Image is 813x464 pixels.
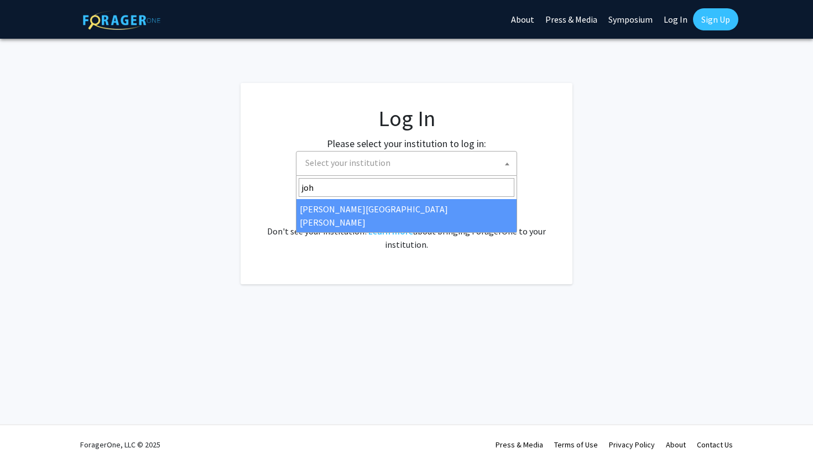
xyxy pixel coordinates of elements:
a: Terms of Use [554,440,598,450]
div: ForagerOne, LLC © 2025 [80,425,160,464]
img: ForagerOne Logo [83,11,160,30]
span: Select your institution [305,157,390,168]
a: About [666,440,686,450]
input: Search [299,178,514,197]
a: Press & Media [496,440,543,450]
div: No account? . Don't see your institution? about bringing ForagerOne to your institution. [263,198,550,251]
a: Contact Us [697,440,733,450]
iframe: Chat [8,414,47,456]
label: Please select your institution to log in: [327,136,486,151]
span: Select your institution [296,151,517,176]
a: Sign Up [693,8,738,30]
li: [PERSON_NAME][GEOGRAPHIC_DATA][PERSON_NAME] [296,199,517,232]
span: Select your institution [301,152,517,174]
a: Privacy Policy [609,440,655,450]
h1: Log In [263,105,550,132]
